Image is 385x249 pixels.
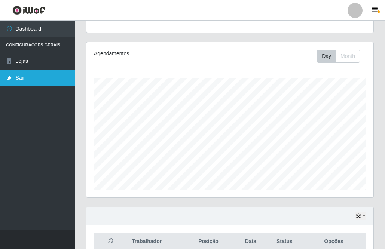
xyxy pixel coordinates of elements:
[336,50,360,63] button: Month
[317,50,366,63] div: Toolbar with button groups
[94,50,201,58] div: Agendamentos
[317,50,336,63] button: Day
[317,50,360,63] div: First group
[12,6,46,15] img: CoreUI Logo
